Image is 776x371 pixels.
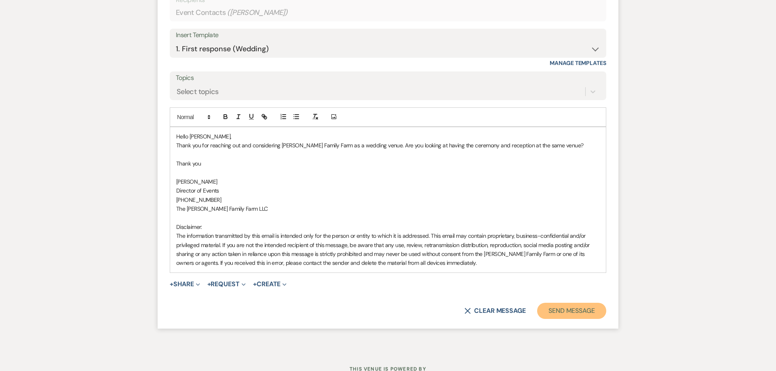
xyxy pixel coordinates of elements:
[176,204,600,213] p: The [PERSON_NAME] Family Farm LLC
[176,72,600,84] label: Topics
[176,186,600,195] p: Director of Events
[207,281,246,287] button: Request
[177,86,219,97] div: Select topics
[176,5,600,21] div: Event Contacts
[176,177,600,186] p: [PERSON_NAME]
[464,308,526,314] button: Clear message
[537,303,606,319] button: Send Message
[253,281,287,287] button: Create
[550,59,606,67] a: Manage Templates
[227,7,288,18] span: ( [PERSON_NAME] )
[176,132,600,141] p: Hello [PERSON_NAME],
[176,159,600,168] p: Thank you
[253,281,257,287] span: +
[176,231,600,268] p: The information transmitted by this email is intended only for the person or entity to which it i...
[170,281,173,287] span: +
[170,281,200,287] button: Share
[176,195,600,204] p: [PHONE_NUMBER]
[207,281,211,287] span: +
[176,222,600,231] p: Disclaimer:
[176,141,600,150] p: Thank you for reaching out and considering [PERSON_NAME] Family Farm as a wedding venue. Are you ...
[176,29,600,41] div: Insert Template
